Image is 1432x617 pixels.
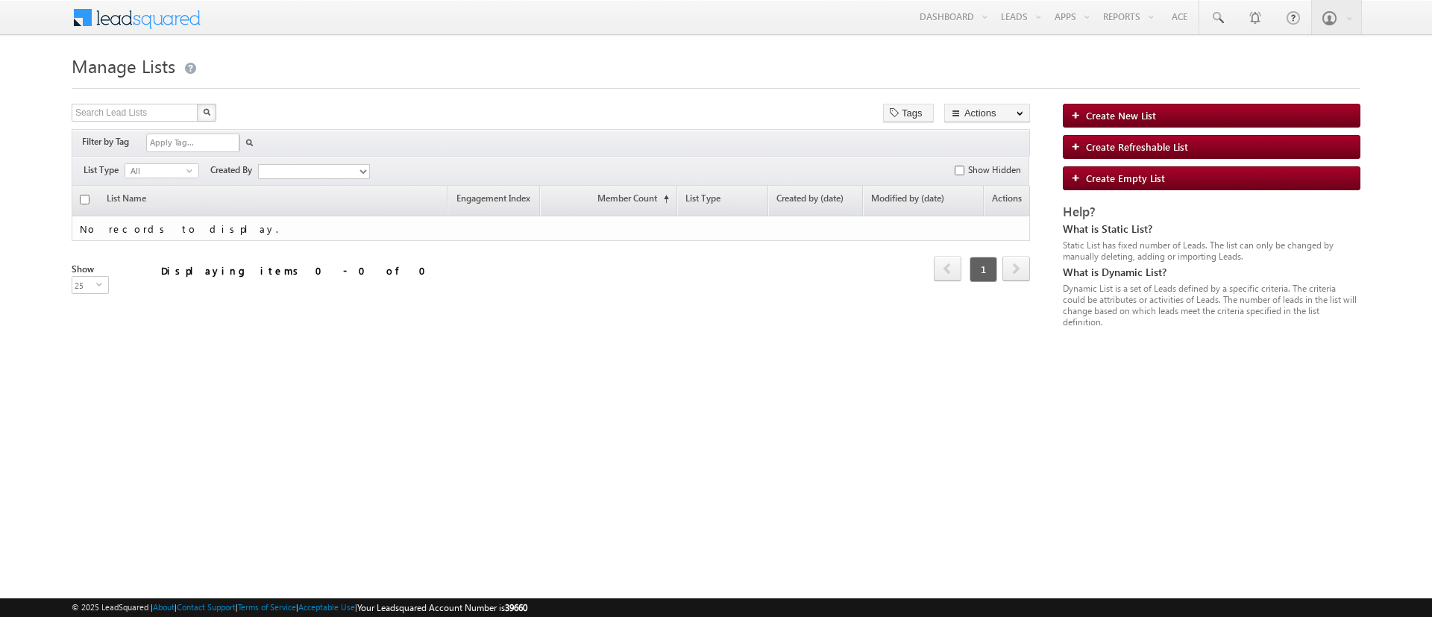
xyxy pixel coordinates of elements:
span: Created By [210,163,258,177]
a: Created by (date) [769,187,862,216]
span: Create Empty List [1086,172,1165,184]
span: 39660 [505,602,527,613]
span: Create Refreshable List [1086,140,1188,153]
img: add_icon.png [1071,173,1086,182]
span: select [186,167,198,174]
span: Manage Lists [72,54,175,78]
div: Filter by Tag [82,134,134,150]
span: 1 [970,257,997,282]
div: Static List has fixed number of Leads. The list can only be changed by manually deleting, adding ... [1063,239,1360,262]
a: prev [934,257,961,281]
a: Terms of Service [238,602,296,612]
label: Show Hidden [968,163,1021,177]
button: Actions [944,104,1030,122]
div: Dynamic List is a set of Leads defined by a specific criteria. The criteria could be attributes o... [1063,283,1360,328]
span: Create New List [1086,109,1156,122]
a: next [1002,257,1030,281]
span: © 2025 LeadSquared | | | | | [72,601,527,615]
a: List Type [678,187,767,216]
span: Your Leadsquared Account Number is [357,602,527,613]
span: Actions [984,187,1029,216]
div: Show [72,263,119,276]
div: What is Static List? [1063,222,1360,236]
a: Engagement Index [448,187,539,216]
span: List Type [84,163,125,177]
input: Apply Tag... [148,137,237,149]
div: What is Dynamic List? [1063,266,1360,279]
a: Member Count(sorted ascending) [541,187,677,216]
img: Search [245,139,253,146]
span: next [1002,256,1030,281]
a: Modified by (date) [864,187,983,216]
a: Contact Support [177,602,236,612]
span: All [125,164,186,178]
span: 25 [72,277,96,293]
input: Check all records [80,195,89,204]
div: Help? [1063,205,1360,219]
button: Tags [883,104,934,122]
img: Search [203,108,210,116]
img: add_icon.png [1071,142,1086,151]
img: add_icon.png [1071,110,1086,119]
span: prev [934,256,961,281]
a: List Name [99,187,154,216]
div: Displaying items 0 - 0 of 0 [161,262,435,279]
td: No records to display. [72,216,1030,241]
span: (sorted ascending) [657,193,669,205]
a: About [153,602,175,612]
a: Acceptable Use [298,602,355,612]
span: select [96,281,108,287]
